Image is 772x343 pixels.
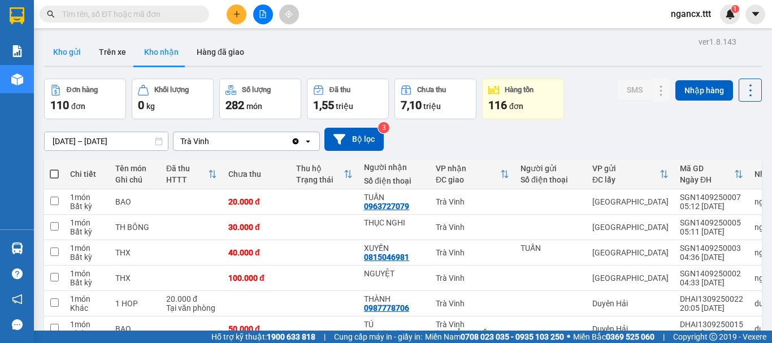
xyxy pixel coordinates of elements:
button: SMS [618,80,652,100]
span: Cung cấp máy in - giấy in: [334,331,422,343]
div: Khác [70,329,104,338]
span: search [47,10,55,18]
span: 116 [488,98,507,112]
div: THÀNH [364,294,424,303]
div: Bất kỳ [70,278,104,287]
div: 04:36 [DATE] [680,253,743,262]
img: solution-icon [11,45,23,57]
div: Khối lượng [154,86,189,94]
div: [GEOGRAPHIC_DATA] [592,223,669,232]
button: Bộ lọc [324,128,384,151]
div: 1 món [70,193,104,202]
span: 282 [225,98,244,112]
button: aim [279,5,299,24]
button: Trên xe [90,38,135,66]
span: 1 [733,5,737,13]
div: TÚ [364,320,424,329]
div: Duyên Hải [592,324,669,333]
div: Trạng thái [296,175,344,184]
div: Duyên Hải [592,299,669,308]
div: DHAI1309250022 [680,294,743,303]
div: VP gửi [592,164,660,173]
span: 110 [50,98,69,112]
div: SGN1409250002 [680,269,743,278]
div: 0919723773 [364,329,409,338]
div: [GEOGRAPHIC_DATA] [592,273,669,283]
span: đơn [509,102,523,111]
button: Đã thu1,55 triệu [307,79,389,119]
img: warehouse-icon [11,73,23,85]
div: Trà Vinh [180,136,209,147]
div: 50.000 đ [228,324,285,333]
div: Đã thu [329,86,350,94]
div: THX [115,248,155,257]
div: Số lượng [242,86,271,94]
div: 1 món [70,244,104,253]
div: [GEOGRAPHIC_DATA] [592,248,669,257]
div: 0815046981 [364,253,409,262]
div: Bất kỳ [70,253,104,262]
div: DĐ: HẢI CA ĐÊM [436,329,509,338]
strong: 0708 023 035 - 0935 103 250 [461,332,564,341]
div: TH BÔNG [115,223,155,232]
img: icon-new-feature [725,9,735,19]
th: Toggle SortBy [674,159,749,189]
span: caret-down [751,9,761,19]
span: 7,10 [401,98,422,112]
div: Người nhận [364,163,424,172]
span: Miền Nam [425,331,564,343]
div: Chưa thu [228,170,285,179]
div: Trà Vinh [436,320,509,329]
div: 20.000 đ [228,197,285,206]
div: NGUYỆT [364,269,424,278]
div: Tên món [115,164,155,173]
div: SGN1409250005 [680,218,743,227]
div: 1 món [70,269,104,278]
span: question-circle [12,268,23,279]
div: Đơn hàng [67,86,98,94]
th: Toggle SortBy [587,159,674,189]
div: Bất kỳ [70,202,104,211]
div: 0963727079 [364,202,409,211]
span: | [324,331,326,343]
div: Trà Vinh [436,248,509,257]
span: plus [233,10,241,18]
div: TUẤN [364,193,424,202]
div: 100.000 đ [228,273,285,283]
div: Số điện thoại [364,176,424,185]
div: BAO [115,197,155,206]
div: 04:33 [DATE] [680,278,743,287]
sup: 3 [378,122,389,133]
button: Hàng tồn116đơn [482,79,564,119]
div: 20:05 [DATE] [680,303,743,312]
button: caret-down [745,5,765,24]
div: VP nhận [436,164,500,173]
span: 1,55 [313,98,334,112]
div: ĐC giao [436,175,500,184]
div: XUYẾN [364,244,424,253]
span: | [663,331,665,343]
div: Trà Vinh [436,197,509,206]
div: Hàng tồn [505,86,534,94]
span: file-add [259,10,267,18]
div: Trà Vinh [436,299,509,308]
button: plus [227,5,246,24]
div: 16:42 [DATE] [680,329,743,338]
div: 1 món [70,218,104,227]
div: ĐC lấy [592,175,660,184]
div: Đã thu [166,164,208,173]
span: kg [146,102,155,111]
div: Mã GD [680,164,734,173]
svg: Clear value [291,137,300,146]
button: Khối lượng0kg [132,79,214,119]
div: 05:12 [DATE] [680,202,743,211]
button: Số lượng282món [219,79,301,119]
div: 30.000 đ [228,223,285,232]
span: triệu [336,102,353,111]
span: món [246,102,262,111]
svg: open [303,137,313,146]
div: SGN1409250003 [680,244,743,253]
button: Hàng đã giao [188,38,253,66]
div: 1 món [70,320,104,329]
div: DHAI1309250015 [680,320,743,329]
